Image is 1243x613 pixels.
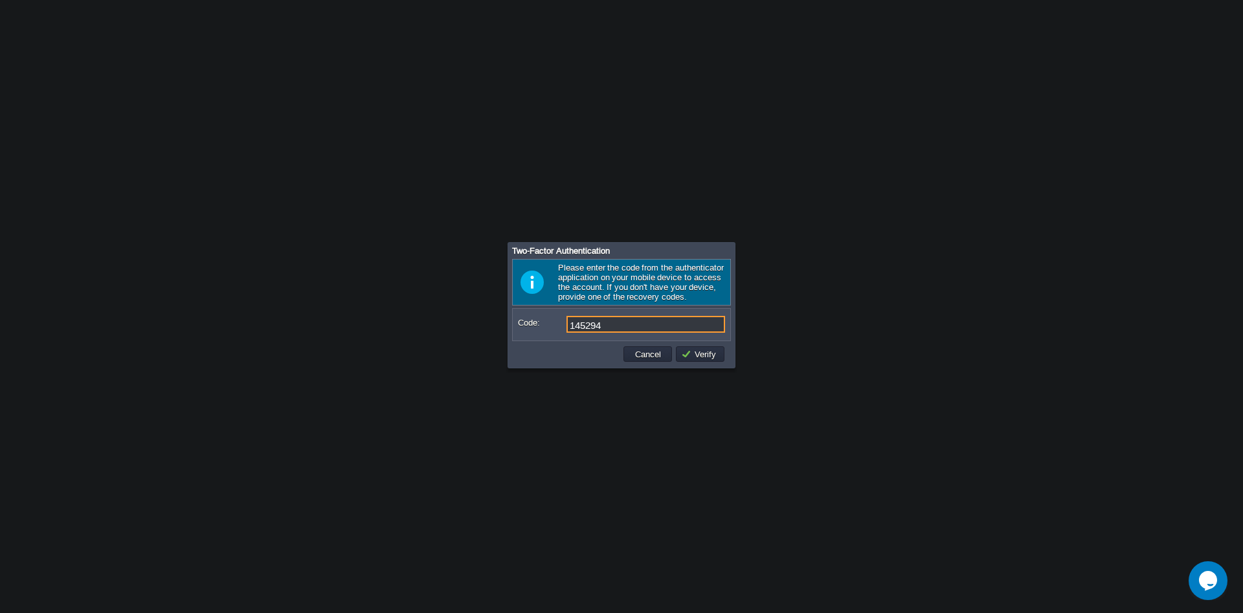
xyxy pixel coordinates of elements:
[631,348,665,360] button: Cancel
[512,259,731,306] div: Please enter the code from the authenticator application on your mobile device to access the acco...
[681,348,720,360] button: Verify
[518,316,565,329] label: Code:
[1189,561,1230,600] iframe: chat widget
[512,246,610,256] span: Two-Factor Authentication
